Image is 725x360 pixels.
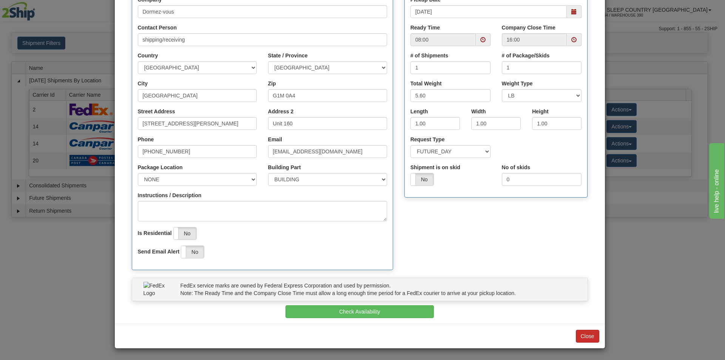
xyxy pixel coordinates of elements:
[410,80,442,87] label: Total Weight
[285,305,434,318] button: Check Availability
[268,164,301,171] label: Building Part
[138,108,175,115] label: Street Address
[576,330,599,343] button: Close
[268,108,294,115] label: Address 2
[175,282,582,297] div: FedEx service marks are owned by Federal Express Corporation and used by permission. Note: The Re...
[268,52,308,59] label: State / Province
[502,24,555,31] label: Company Close Time
[138,229,172,237] label: Is Residential
[138,164,183,171] label: Package Location
[268,136,282,143] label: Email
[410,164,460,171] label: Shipment is on skid
[410,24,440,31] label: Ready Time
[502,164,530,171] label: No of skids
[471,108,486,115] label: Width
[138,80,148,87] label: City
[181,246,204,258] label: No
[502,52,550,59] label: # of Package/Skids
[410,108,428,115] label: Length
[268,80,276,87] label: Zip
[138,192,202,199] label: Instructions / Description
[502,80,533,87] label: Weight Type
[138,24,177,31] label: Contact Person
[532,108,549,115] label: Height
[708,141,724,218] iframe: chat widget
[138,52,158,59] label: Country
[6,5,70,14] div: live help - online
[138,248,180,255] label: Send Email Alert
[410,52,448,59] label: # of Shipments
[410,136,445,143] label: Request Type
[138,136,154,143] label: Phone
[143,282,169,297] img: FedEx Logo
[174,227,196,239] label: No
[411,173,433,185] label: No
